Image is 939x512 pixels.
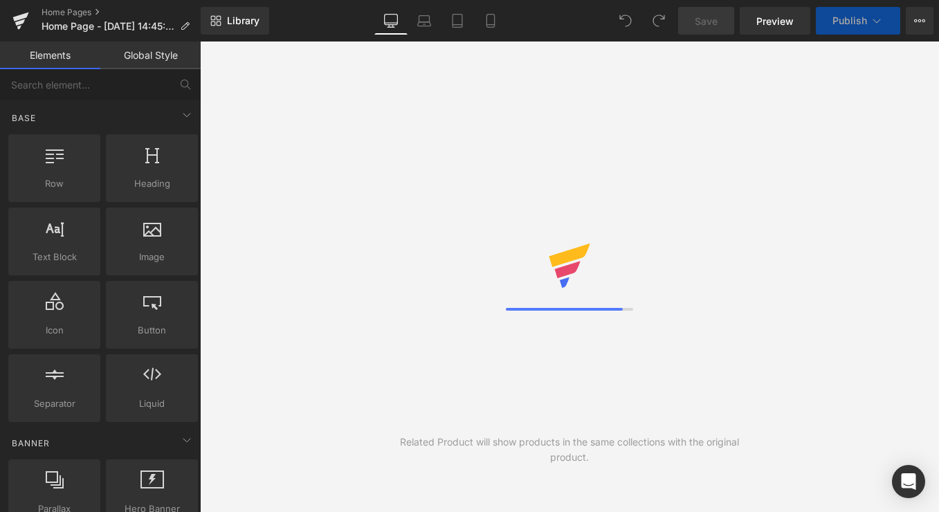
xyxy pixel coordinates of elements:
[42,21,174,32] span: Home Page - [DATE] 14:45:47
[408,7,441,35] a: Laptop
[10,111,37,125] span: Base
[100,42,201,69] a: Global Style
[441,7,474,35] a: Tablet
[10,437,51,450] span: Banner
[892,465,925,498] div: Open Intercom Messenger
[906,7,933,35] button: More
[474,7,507,35] a: Mobile
[42,7,201,18] a: Home Pages
[12,396,96,411] span: Separator
[740,7,810,35] a: Preview
[756,14,794,28] span: Preview
[12,323,96,338] span: Icon
[374,7,408,35] a: Desktop
[695,14,718,28] span: Save
[816,7,900,35] button: Publish
[832,15,867,26] span: Publish
[201,7,269,35] a: New Library
[12,176,96,191] span: Row
[227,15,259,27] span: Library
[110,176,194,191] span: Heading
[110,250,194,264] span: Image
[612,7,639,35] button: Undo
[645,7,673,35] button: Redo
[12,250,96,264] span: Text Block
[110,396,194,411] span: Liquid
[110,323,194,338] span: Button
[385,435,754,465] div: Related Product will show products in the same collections with the original product.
